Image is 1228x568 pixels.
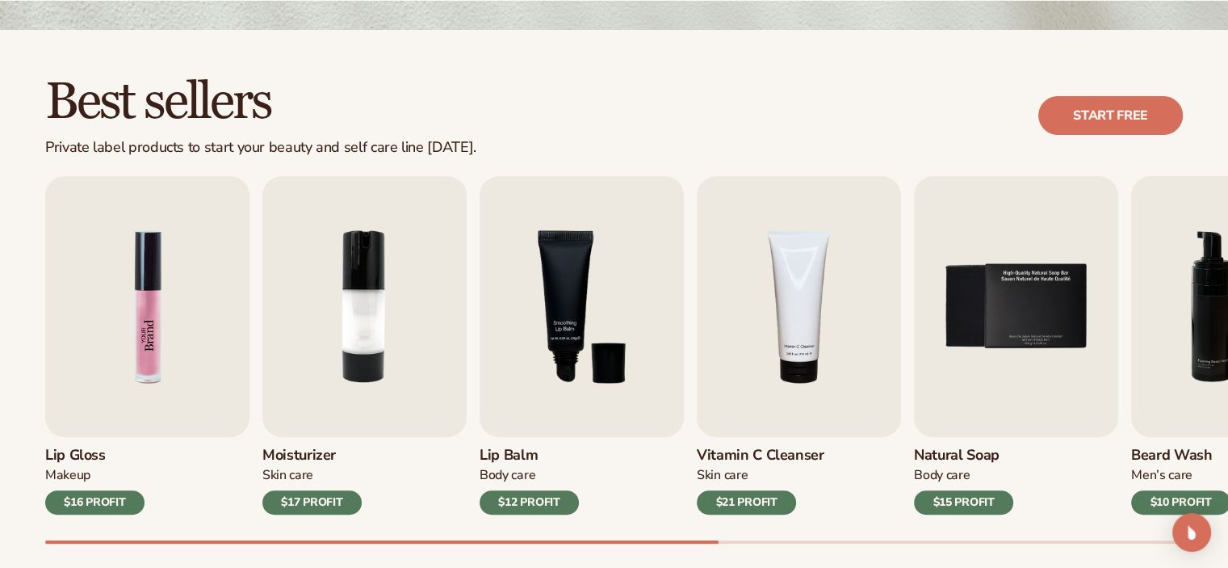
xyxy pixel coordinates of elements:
[45,176,249,437] img: Shopify Image 2
[480,467,579,484] div: Body Care
[45,139,476,157] div: Private label products to start your beauty and self care line [DATE].
[262,467,362,484] div: Skin Care
[697,490,796,515] div: $21 PROFIT
[1172,513,1211,552] div: Open Intercom Messenger
[262,447,362,465] h3: Moisturizer
[480,490,579,515] div: $12 PROFIT
[914,467,1013,484] div: Body Care
[697,447,824,465] h3: Vitamin C Cleanser
[45,467,145,484] div: Makeup
[45,75,476,129] h2: Best sellers
[45,447,145,465] h3: Lip Gloss
[45,490,145,515] div: $16 PROFIT
[914,176,1118,515] a: 5 / 9
[914,447,1013,465] h3: Natural Soap
[480,176,684,515] a: 3 / 9
[480,447,579,465] h3: Lip Balm
[697,467,824,484] div: Skin Care
[262,490,362,515] div: $17 PROFIT
[697,176,901,515] a: 4 / 9
[262,176,467,515] a: 2 / 9
[1038,96,1183,135] a: Start free
[45,176,249,515] a: 1 / 9
[914,490,1013,515] div: $15 PROFIT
